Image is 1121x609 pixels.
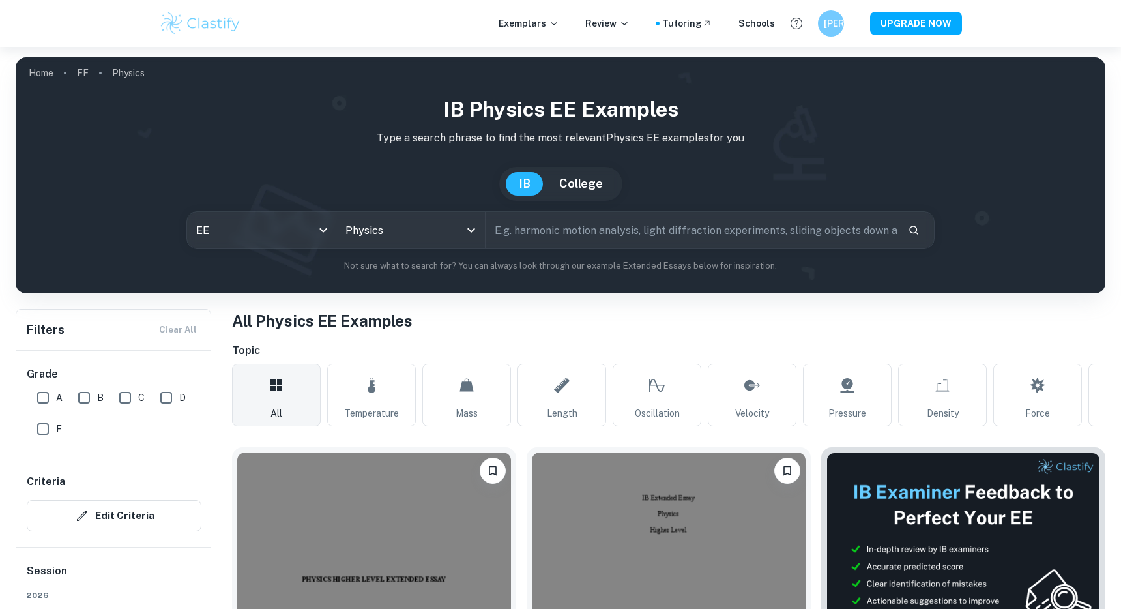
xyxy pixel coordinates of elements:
[828,406,866,421] span: Pressure
[56,391,63,405] span: A
[903,219,925,241] button: Search
[26,130,1095,146] p: Type a search phrase to find the most relevant Physics EE examples for you
[547,406,577,421] span: Length
[29,64,53,82] a: Home
[635,406,680,421] span: Oscillation
[77,64,89,82] a: EE
[662,16,712,31] a: Tutoring
[486,212,897,248] input: E.g. harmonic motion analysis, light diffraction experiments, sliding objects down a ramp...
[585,16,630,31] p: Review
[480,458,506,484] button: Bookmark
[270,406,282,421] span: All
[735,406,769,421] span: Velocity
[927,406,959,421] span: Density
[456,406,478,421] span: Mass
[27,474,65,490] h6: Criteria
[462,221,480,239] button: Open
[187,212,336,248] div: EE
[499,16,559,31] p: Exemplars
[112,66,145,80] p: Physics
[138,391,145,405] span: C
[870,12,962,35] button: UPGRADE NOW
[824,16,839,31] h6: [PERSON_NAME]
[179,391,186,405] span: D
[27,321,65,339] h6: Filters
[774,458,800,484] button: Bookmark
[97,391,104,405] span: B
[818,10,844,37] button: [PERSON_NAME]
[344,406,399,421] span: Temperature
[506,172,544,196] button: IB
[159,10,242,37] img: Clastify logo
[27,366,201,382] h6: Grade
[27,589,201,601] span: 2026
[27,500,201,531] button: Edit Criteria
[26,94,1095,125] h1: IB Physics EE examples
[1025,406,1050,421] span: Force
[16,57,1105,293] img: profile cover
[56,422,62,436] span: E
[232,343,1105,359] h6: Topic
[546,172,616,196] button: College
[785,12,808,35] button: Help and Feedback
[738,16,775,31] a: Schools
[26,260,1095,273] p: Not sure what to search for? You can always look through our example Extended Essays below for in...
[232,309,1105,333] h1: All Physics EE Examples
[27,563,201,589] h6: Session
